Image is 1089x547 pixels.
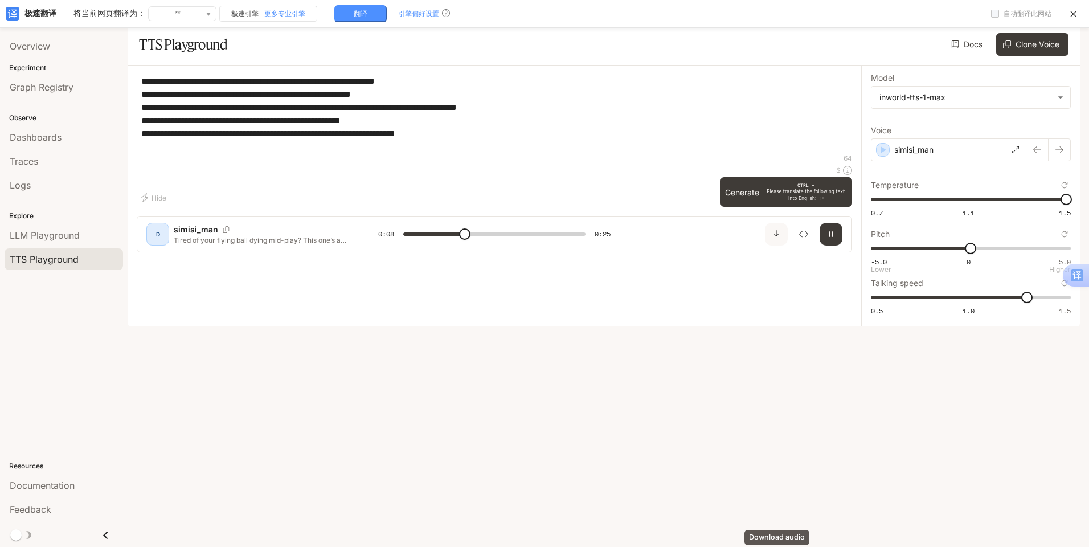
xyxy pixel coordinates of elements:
[1059,306,1071,316] font: 1.5
[767,189,845,201] font: Please translate the following text into English: ⏎
[871,180,919,190] font: Temperature
[1058,179,1071,191] button: Reset to default
[871,257,887,267] font: -5.0
[725,187,759,197] font: Generate
[963,306,975,316] font: 1.0
[871,306,883,316] font: 0.5
[720,177,852,207] button: GenerateCTRL +Please translate the following text into English: ⏎
[879,92,945,102] font: inworld-tts-1-max
[871,265,891,273] font: Lower
[871,87,1070,108] div: inworld-tts-1-max
[967,257,971,267] font: 0
[1016,39,1059,49] font: Clone Voice
[1049,265,1071,273] font: Higher
[156,231,160,238] font: D
[792,223,815,246] button: Inspect
[137,189,173,207] button: Hide
[1058,277,1071,289] button: Reset to default
[152,194,166,202] font: Hide
[378,228,394,240] span: 0:08
[871,125,891,135] font: Voice
[964,39,982,49] font: Docs
[871,229,890,239] font: Pitch
[797,182,814,188] font: CTRL +
[871,73,894,83] font: Model
[844,154,852,162] font: 64
[174,224,218,235] p: simisi_man
[1059,257,1071,267] font: 5.0
[996,33,1068,56] button: Clone Voice
[744,530,809,545] div: Download audio
[963,208,975,218] font: 1.1
[595,228,611,240] span: 0:25
[174,235,351,245] p: Tired of your flying ball dying mid-play? This one’s a game-changer. Lipstick-sized, 15g—slips in...
[871,278,923,288] font: Talking speed
[765,223,788,246] button: Download audio
[871,208,883,218] font: 0.7
[218,226,234,233] button: Copy Voice ID
[1059,208,1071,218] font: 1.5
[1058,228,1071,240] button: Reset to default
[139,36,227,53] font: TTS Playground
[949,33,987,56] a: Docs
[894,145,934,154] font: simisi_man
